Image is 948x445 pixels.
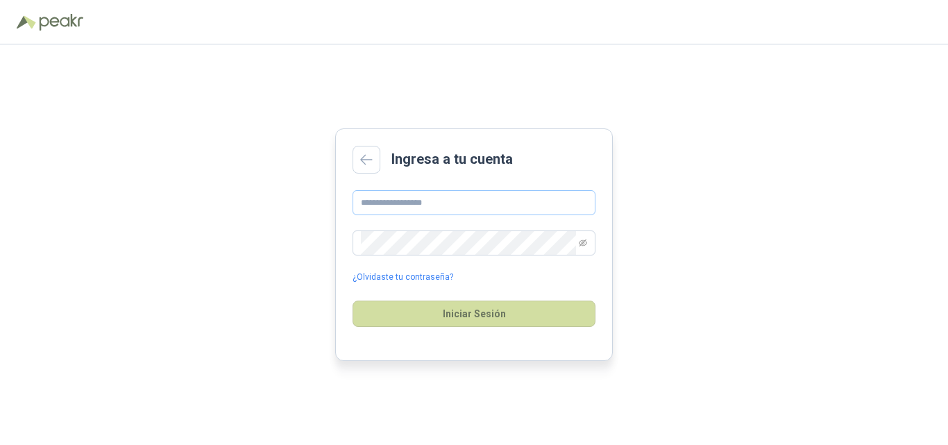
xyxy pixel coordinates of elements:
img: Logo [17,15,36,29]
button: Iniciar Sesión [353,301,595,327]
h2: Ingresa a tu cuenta [391,149,513,170]
img: Peakr [39,14,83,31]
a: ¿Olvidaste tu contraseña? [353,271,453,284]
span: eye-invisible [579,239,587,247]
